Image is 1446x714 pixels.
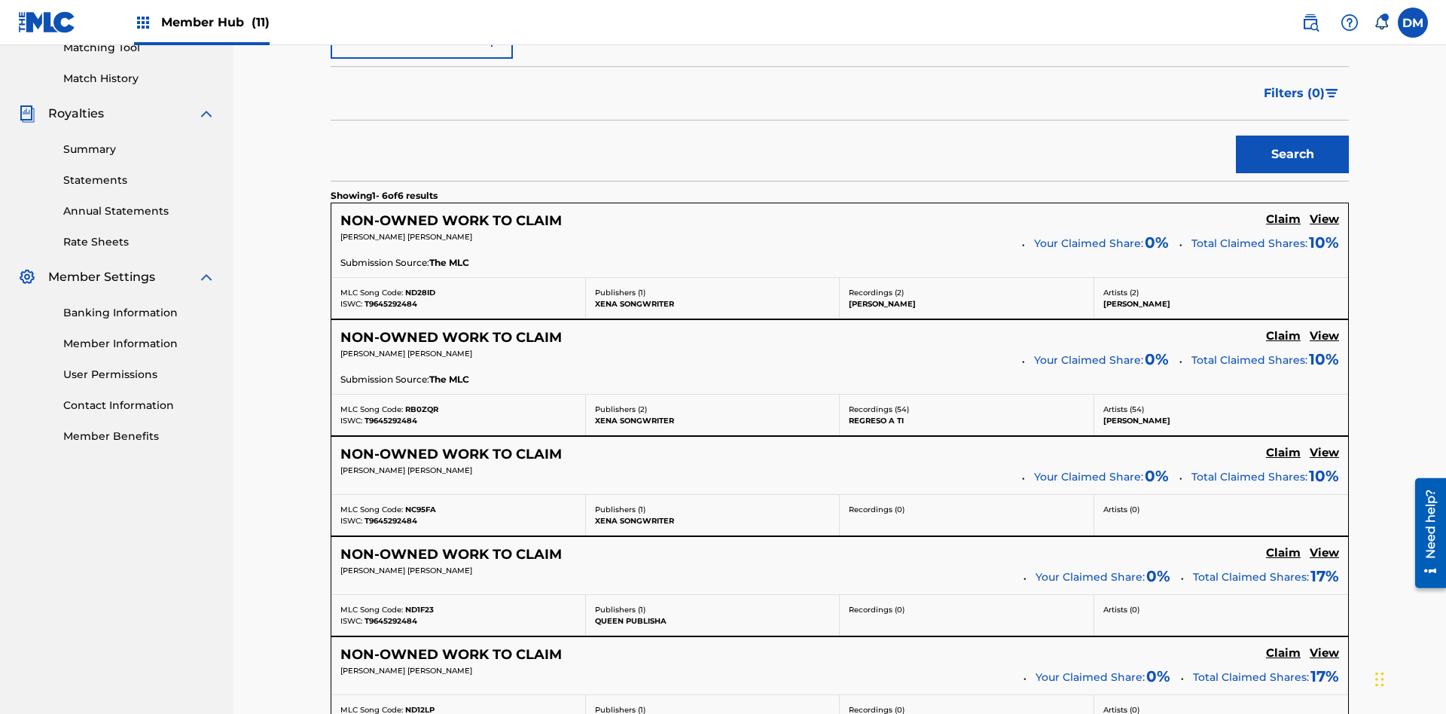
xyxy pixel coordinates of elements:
[1295,8,1325,38] a: Public Search
[1309,465,1339,487] span: 10 %
[63,40,215,56] a: Matching Tool
[1236,136,1349,173] button: Search
[405,605,434,615] span: ND1F23
[1034,469,1143,485] span: Your Claimed Share:
[1404,472,1446,596] iframe: Resource Center
[252,15,270,29] span: (11)
[340,256,429,270] span: Submission Source:
[340,605,403,615] span: MLC Song Code:
[365,299,417,309] span: T9645292484
[1310,212,1339,229] a: View
[63,398,215,413] a: Contact Information
[340,616,362,626] span: ISWC:
[63,305,215,321] a: Banking Information
[1145,231,1169,254] span: 0 %
[405,404,438,414] span: RB0ZQR
[849,504,1084,515] p: Recordings ( 0 )
[1103,504,1340,515] p: Artists ( 0 )
[1103,298,1340,310] p: [PERSON_NAME]
[1036,670,1145,685] span: Your Claimed Share:
[340,646,562,664] h5: NON-OWNED WORK TO CLAIM
[340,416,362,426] span: ISWC:
[63,203,215,219] a: Annual Statements
[1310,646,1339,661] h5: View
[595,615,831,627] p: QUEEN PUBLISHA
[340,465,472,475] span: [PERSON_NAME] [PERSON_NAME]
[331,189,438,203] p: Showing 1 - 6 of 6 results
[340,546,562,563] h5: NON-OWNED WORK TO CLAIM
[63,234,215,250] a: Rate Sheets
[18,11,76,33] img: MLC Logo
[1034,352,1143,368] span: Your Claimed Share:
[365,416,417,426] span: T9645292484
[1266,546,1301,560] h5: Claim
[340,299,362,309] span: ISWC:
[63,71,215,87] a: Match History
[134,14,152,32] img: Top Rightsholders
[429,373,469,386] span: The MLC
[1309,231,1339,254] span: 10 %
[1310,446,1339,460] h5: View
[63,172,215,188] a: Statements
[1145,465,1169,487] span: 0 %
[1310,446,1339,462] a: View
[1374,15,1389,30] div: Notifications
[1310,646,1339,663] a: View
[405,505,436,514] span: NC95FA
[1310,546,1339,560] h5: View
[849,415,1084,426] p: REGRESO A TI
[595,515,831,526] p: XENA SONGWRITER
[1310,665,1339,688] span: 17 %
[63,367,215,383] a: User Permissions
[18,268,36,286] img: Member Settings
[1398,8,1428,38] div: User Menu
[1310,329,1339,346] a: View
[1310,329,1339,343] h5: View
[1146,665,1170,688] span: 0 %
[1034,236,1143,252] span: Your Claimed Share:
[340,666,472,676] span: [PERSON_NAME] [PERSON_NAME]
[1146,565,1170,587] span: 0 %
[1375,657,1384,702] div: Drag
[340,505,403,514] span: MLC Song Code:
[849,287,1084,298] p: Recordings ( 2 )
[365,616,417,626] span: T9645292484
[63,336,215,352] a: Member Information
[1193,570,1309,584] span: Total Claimed Shares:
[365,516,417,526] span: T9645292484
[1309,348,1339,371] span: 10 %
[1193,670,1309,684] span: Total Claimed Shares:
[1103,604,1340,615] p: Artists ( 0 )
[1301,14,1319,32] img: search
[595,404,831,415] p: Publishers ( 2 )
[1335,8,1365,38] div: Help
[1266,446,1301,460] h5: Claim
[849,298,1084,310] p: [PERSON_NAME]
[1264,84,1325,102] span: Filters ( 0 )
[340,212,562,230] h5: NON-OWNED WORK TO CLAIM
[1255,75,1349,112] button: Filters (0)
[1036,569,1145,585] span: Your Claimed Share:
[340,446,562,463] h5: NON-OWNED WORK TO CLAIM
[1191,353,1307,367] span: Total Claimed Shares:
[1103,404,1340,415] p: Artists ( 54 )
[340,349,472,359] span: [PERSON_NAME] [PERSON_NAME]
[849,604,1084,615] p: Recordings ( 0 )
[595,287,831,298] p: Publishers ( 1 )
[1371,642,1446,714] iframe: Chat Widget
[48,268,155,286] span: Member Settings
[1341,14,1359,32] img: help
[1310,546,1339,563] a: View
[595,604,831,615] p: Publishers ( 1 )
[1145,348,1169,371] span: 0 %
[340,288,403,297] span: MLC Song Code:
[1266,646,1301,661] h5: Claim
[1266,212,1301,227] h5: Claim
[48,105,104,123] span: Royalties
[1310,565,1339,587] span: 17 %
[1266,329,1301,343] h5: Claim
[595,298,831,310] p: XENA SONGWRITER
[197,268,215,286] img: expand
